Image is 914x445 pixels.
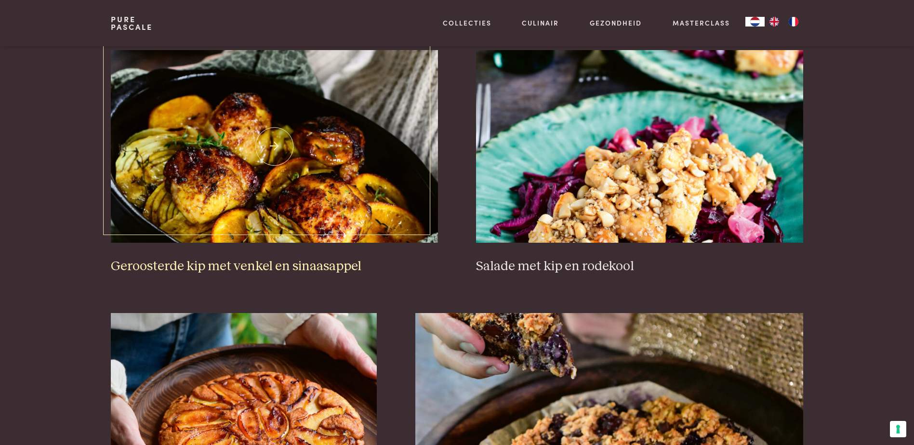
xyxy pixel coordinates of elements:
img: Geroosterde kip met venkel en sinaasappel [111,50,437,243]
a: Salade met kip en rodekool Salade met kip en rodekool [476,50,803,275]
a: Culinair [522,18,559,28]
a: EN [765,17,784,26]
a: PurePascale [111,15,153,31]
aside: Language selected: Nederlands [745,17,803,26]
a: FR [784,17,803,26]
h3: Salade met kip en rodekool [476,258,803,275]
a: Geroosterde kip met venkel en sinaasappel Geroosterde kip met venkel en sinaasappel [111,50,437,275]
a: Collecties [443,18,491,28]
button: Uw voorkeuren voor toestemming voor trackingtechnologieën [890,421,906,437]
a: Masterclass [673,18,730,28]
img: Salade met kip en rodekool [476,50,803,243]
a: Gezondheid [590,18,642,28]
ul: Language list [765,17,803,26]
div: Language [745,17,765,26]
a: NL [745,17,765,26]
h3: Geroosterde kip met venkel en sinaasappel [111,258,437,275]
